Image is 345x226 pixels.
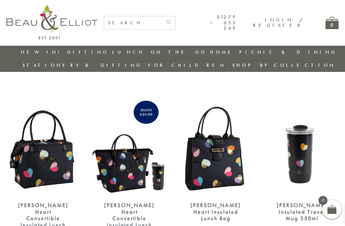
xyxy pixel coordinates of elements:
img: Emily Insulated Travel Mug Emily Heart Travel Mug [265,101,339,196]
img: Emily convertible lunch bag [6,101,80,196]
a: Gifting [67,49,109,55]
input: SEARCH [104,16,162,29]
a: Picnic & Dining [239,49,337,55]
a: Shop by collection [232,62,335,68]
a: Stationery & Gifting [22,62,142,68]
img: Emily Heart Convertible Lunch Bag and Travel Mug [93,101,166,196]
a: New in! [21,49,64,55]
img: logo [6,5,97,39]
a: 01279 653 249 [211,14,237,31]
img: Emily Heart Insulated Lunch Bag [179,101,252,196]
a: Home [210,49,236,55]
a: 0 [326,17,339,29]
div: [PERSON_NAME] Insulated Travel Mug 350ml [276,202,327,222]
a: Lunch On The Go [112,49,207,55]
a: For Children [148,62,226,68]
a: Login / Register [253,17,303,28]
span: 0 [318,196,327,205]
div: [PERSON_NAME] Heart Insulated Lunch Bag [190,202,241,222]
